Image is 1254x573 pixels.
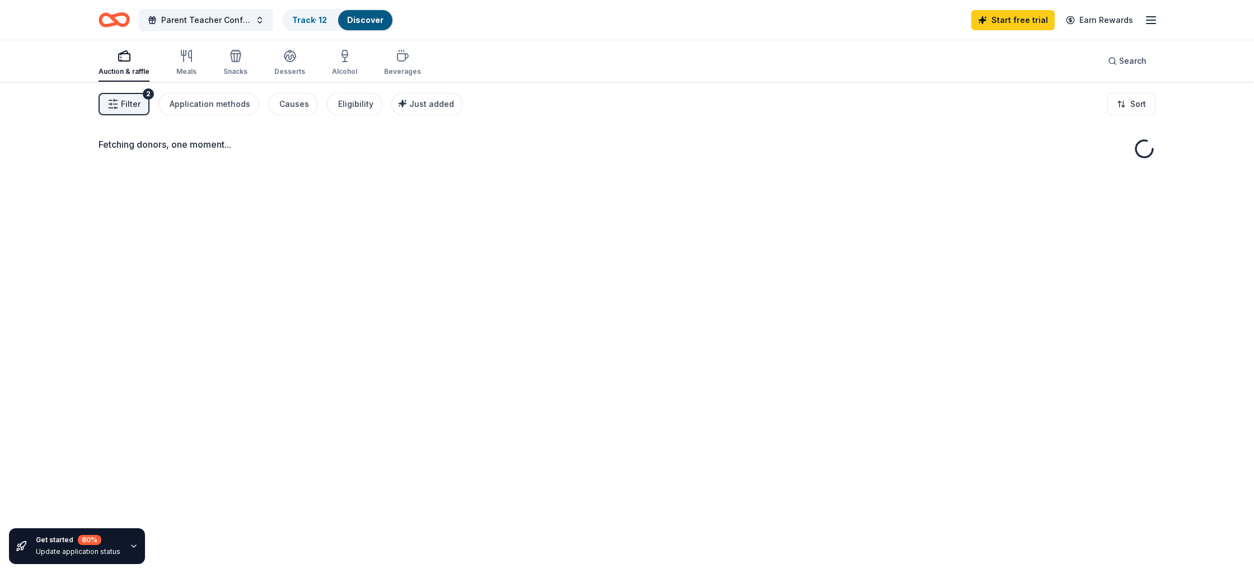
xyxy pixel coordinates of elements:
div: Fetching donors, one moment... [99,138,1155,151]
a: Track· 12 [292,15,327,25]
button: Search [1099,50,1155,72]
a: Earn Rewards [1059,10,1140,30]
button: Parent Teacher Conference Night [139,9,273,31]
div: Snacks [223,67,247,76]
button: Application methods [158,93,259,115]
div: Desserts [274,67,305,76]
button: Auction & raffle [99,45,149,82]
div: Update application status [36,547,120,556]
span: Parent Teacher Conference Night [161,13,251,27]
div: Auction & raffle [99,67,149,76]
div: Beverages [384,67,421,76]
button: Desserts [274,45,305,82]
a: Start free trial [971,10,1055,30]
div: Eligibility [338,97,373,111]
div: Meals [176,67,196,76]
span: Search [1119,54,1147,68]
button: Just added [391,93,463,115]
div: Alcohol [332,67,357,76]
div: Application methods [170,97,250,111]
span: Sort [1130,97,1146,111]
div: Causes [279,97,309,111]
button: Meals [176,45,196,82]
div: 80 % [78,535,101,545]
a: Discover [347,15,383,25]
button: Beverages [384,45,421,82]
button: Sort [1107,93,1155,115]
div: Get started [36,535,120,545]
button: Filter2 [99,93,149,115]
button: Snacks [223,45,247,82]
span: Just added [409,99,454,109]
span: Filter [121,97,141,111]
a: Home [99,7,130,33]
button: Eligibility [327,93,382,115]
button: Alcohol [332,45,357,82]
button: Causes [268,93,318,115]
button: Track· 12Discover [282,9,394,31]
div: 2 [143,88,154,100]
